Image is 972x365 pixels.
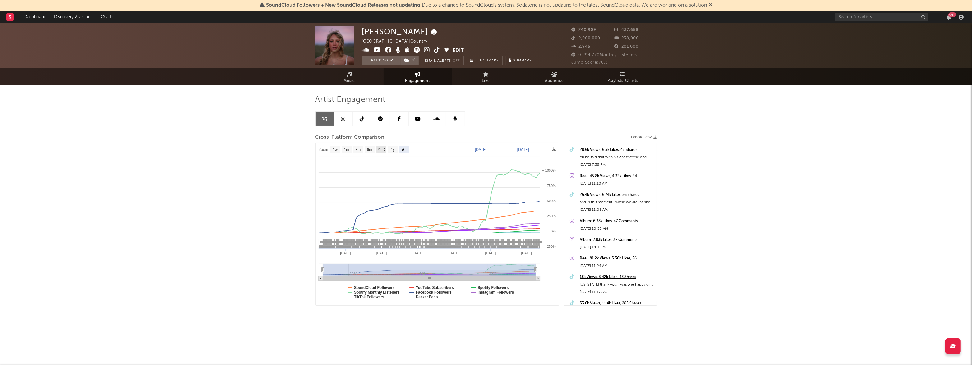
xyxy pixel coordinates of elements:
[343,240,344,244] span: 4
[475,240,477,244] span: 4
[476,57,499,65] span: Benchmark
[396,240,398,244] span: 4
[440,240,442,244] span: 4
[485,251,496,255] text: [DATE]
[580,255,654,262] a: Reel: 81.2k Views, 5.36k Likes, 56 Comments
[467,56,503,65] a: Benchmark
[377,240,381,244] span: 10
[475,147,487,152] text: [DATE]
[518,240,522,244] span: 31
[361,240,362,244] span: 4
[337,240,339,244] span: 4
[580,180,654,187] div: [DATE] 11:10 AM
[572,45,591,49] span: 2,945
[709,3,712,8] span: Dismiss
[389,240,391,244] span: 4
[580,199,654,206] div: and in this moment I swear we are infinite
[529,240,531,244] span: 4
[487,240,489,244] span: 4
[947,15,951,20] button: 99+
[580,225,654,232] div: [DATE] 10:35 AM
[580,173,654,180] a: Reel: 45.8k Views, 4.32k Likes, 24 Comments
[444,240,446,244] span: 4
[477,290,514,295] text: Instagram Followers
[428,240,430,244] span: 4
[448,240,452,244] span: 12
[393,240,394,244] span: 4
[401,56,419,65] span: ( 1 )
[580,154,654,161] div: oh he said that with his chest at the end
[324,240,325,244] span: 4
[344,148,349,152] text: 1m
[354,240,356,244] span: 4
[359,240,361,244] span: 4
[500,240,502,244] span: 4
[477,240,479,244] span: 4
[506,56,535,65] button: Summary
[315,96,386,104] span: Artist Engagement
[520,68,589,85] a: Audience
[354,290,400,295] text: Spotify Monthly Listeners
[551,229,556,233] text: 0%
[372,240,374,244] span: 4
[386,240,388,244] span: 4
[335,240,337,244] span: 4
[362,56,401,65] button: Tracking
[382,240,384,244] span: 4
[580,262,654,270] div: [DATE] 11:24 AM
[533,240,535,244] span: 4
[532,240,534,244] span: 4
[572,61,608,65] span: Jump Score: 76.3
[431,240,433,244] span: 4
[470,240,472,244] span: 4
[458,240,460,244] span: 4
[352,240,354,244] span: 4
[377,148,385,152] text: YTD
[362,240,364,244] span: 4
[475,240,477,244] span: 4
[489,240,491,244] span: 4
[422,240,423,244] span: 1
[544,214,556,218] text: + 250%
[370,240,371,244] span: 4
[389,240,390,244] span: 4
[408,240,409,244] span: 4
[580,244,654,251] div: [DATE] 1:01 PM
[461,240,463,244] span: 4
[329,240,333,244] span: 16
[452,68,520,85] a: Live
[580,218,654,225] div: Album: 6.38k Likes, 47 Comments
[343,77,355,85] span: Music
[580,161,654,169] div: [DATE] 7:35 PM
[327,240,329,244] span: 4
[416,286,454,290] text: YouTube Subscribers
[580,281,654,288] div: [US_STATE] thank you, I was one happy girl last night
[430,240,432,244] span: 4
[456,240,458,244] span: 4
[266,3,420,8] span: SoundCloud Followers + New SoundCloud Releases not updating
[531,240,533,244] span: 4
[429,240,431,244] span: 4
[540,240,542,244] span: 4
[463,240,464,244] span: 4
[337,240,341,244] span: 11
[539,240,541,244] span: 4
[469,240,471,244] span: 4
[478,240,480,244] span: 4
[365,240,369,244] span: 11
[341,240,343,244] span: 4
[324,240,326,244] span: 4
[572,53,638,57] span: 9,294,770 Monthly Listeners
[580,146,654,154] a: 28.6k Views, 6.5k Likes, 43 Shares
[580,191,654,199] a: 26.4k Views, 6.74k Likes, 56 Shares
[395,240,397,244] span: 4
[355,148,361,152] text: 3m
[580,273,654,281] div: 18k Views, 3.42k Likes, 48 Shares
[386,240,388,244] span: 4
[514,59,532,62] span: Summary
[348,240,350,244] span: 4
